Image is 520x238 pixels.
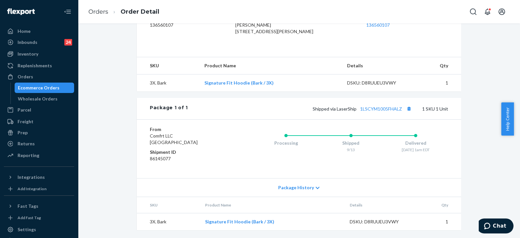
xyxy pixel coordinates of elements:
button: Help Center [501,102,514,136]
a: Freight [4,116,74,127]
td: 1 [416,213,461,231]
div: Add Integration [18,186,46,192]
a: Ecommerce Orders [15,83,74,93]
div: Integrations [18,174,45,180]
a: Add Integration [4,185,74,193]
dt: Shipment ID [150,149,227,155]
div: [DATE] 1am EDT [383,147,448,152]
a: Signature Fit Hoodie (Bark / 3X) [205,219,274,224]
div: Orders [18,73,33,80]
div: Parcel [18,107,31,113]
div: Package 1 of 1 [150,104,188,113]
a: Add Fast Tag [4,214,74,222]
dd: 136560107 [150,22,225,28]
dt: From [150,126,227,133]
span: Comfrt LLC [GEOGRAPHIC_DATA] [150,133,198,145]
div: Wholesale Orders [18,96,58,102]
a: Inventory [4,49,74,59]
td: 3X. Bark [137,74,199,92]
a: Reporting [4,150,74,161]
a: Wholesale Orders [15,94,74,104]
button: Open Search Box [467,5,480,18]
th: Qty [416,197,461,213]
a: 1LSCYM1005FHALZ [360,106,402,112]
div: Inbounds [18,39,37,46]
button: Open account menu [495,5,508,18]
button: Integrations [4,172,74,182]
a: Home [4,26,74,36]
th: Qty [413,57,461,74]
a: Inbounds24 [4,37,74,47]
a: Returns [4,139,74,149]
button: Close Navigation [61,5,74,18]
div: Shipped [318,140,383,146]
th: Details [344,197,416,213]
ol: breadcrumbs [83,2,164,21]
div: 1 SKU 1 Unit [188,104,448,113]
a: Order Detail [121,8,159,15]
span: Package History [278,184,314,191]
div: Home [18,28,31,34]
iframe: Opens a widget where you can chat to one of our agents [479,218,513,235]
div: Fast Tags [18,203,38,209]
th: Product Name [200,197,344,213]
div: 9/13 [318,147,383,152]
a: 136560107 [366,22,390,28]
div: Processing [253,140,318,146]
div: 24 [64,39,72,46]
a: Replenishments [4,60,74,71]
div: Add Fast Tag [18,215,41,220]
button: Fast Tags [4,201,74,211]
img: Flexport logo [7,8,35,15]
div: Returns [18,140,35,147]
a: Parcel [4,105,74,115]
a: Orders [4,72,74,82]
th: SKU [137,197,200,213]
td: 1 [413,74,461,92]
div: DSKU: D8RUUEU3VWY [347,80,408,86]
div: Ecommerce Orders [18,85,59,91]
a: Prep [4,127,74,138]
th: Product Name [199,57,342,74]
th: Details [342,57,413,74]
div: Inventory [18,51,38,57]
a: Signature Fit Hoodie (Bark / 3X) [204,80,274,86]
a: Settings [4,224,74,235]
td: 3X. Bark [137,213,200,231]
dd: 86145077 [150,155,227,162]
a: Orders [88,8,108,15]
div: Prep [18,129,28,136]
button: Open notifications [481,5,494,18]
div: Settings [18,226,36,233]
div: Replenishments [18,62,52,69]
button: Copy tracking number [405,104,413,113]
div: DSKU: D8RUUEU3VWY [350,218,411,225]
div: Freight [18,118,33,125]
th: SKU [137,57,199,74]
div: Reporting [18,152,39,159]
div: Delivered [383,140,448,146]
span: Shipped via LaserShip [313,106,413,112]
